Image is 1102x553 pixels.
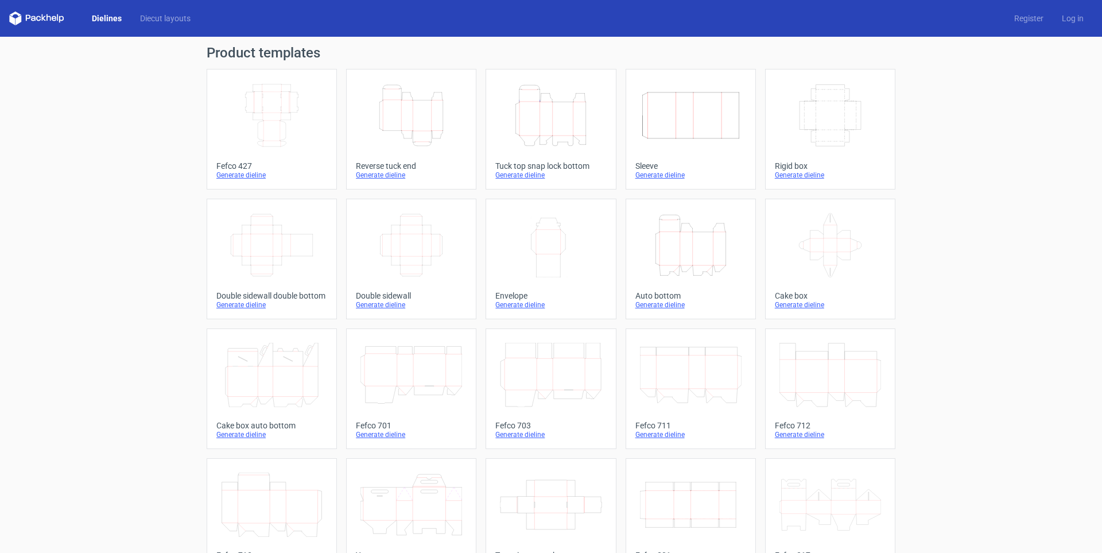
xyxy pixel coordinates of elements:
div: Cake box auto bottom [216,421,327,430]
div: Cake box [775,291,886,300]
div: Fefco 701 [356,421,467,430]
div: Generate dieline [216,171,327,180]
div: Generate dieline [775,300,886,310]
a: Diecut layouts [131,13,200,24]
div: Tuck top snap lock bottom [495,161,606,171]
div: Generate dieline [495,300,606,310]
div: Generate dieline [775,171,886,180]
div: Generate dieline [635,300,746,310]
div: Fefco 427 [216,161,327,171]
div: Fefco 712 [775,421,886,430]
div: Generate dieline [356,300,467,310]
div: Generate dieline [356,430,467,439]
h1: Product templates [207,46,895,60]
div: Rigid box [775,161,886,171]
div: Generate dieline [635,171,746,180]
div: Reverse tuck end [356,161,467,171]
a: Fefco 703Generate dieline [486,328,616,449]
a: Rigid boxGenerate dieline [765,69,895,190]
a: Double sidewallGenerate dieline [346,199,476,319]
div: Fefco 711 [635,421,746,430]
div: Fefco 703 [495,421,606,430]
a: Tuck top snap lock bottomGenerate dieline [486,69,616,190]
a: Double sidewall double bottomGenerate dieline [207,199,337,319]
a: Cake box auto bottomGenerate dieline [207,328,337,449]
div: Generate dieline [356,171,467,180]
div: Generate dieline [495,430,606,439]
a: Fefco 701Generate dieline [346,328,476,449]
div: Auto bottom [635,291,746,300]
a: Cake boxGenerate dieline [765,199,895,319]
div: Sleeve [635,161,746,171]
div: Generate dieline [216,430,327,439]
a: Fefco 712Generate dieline [765,328,895,449]
a: Log in [1053,13,1093,24]
a: Dielines [83,13,131,24]
div: Generate dieline [495,171,606,180]
a: EnvelopeGenerate dieline [486,199,616,319]
div: Generate dieline [775,430,886,439]
a: Register [1005,13,1053,24]
div: Double sidewall double bottom [216,291,327,300]
div: Envelope [495,291,606,300]
div: Generate dieline [216,300,327,310]
a: Fefco 711Generate dieline [626,328,756,449]
div: Double sidewall [356,291,467,300]
a: Auto bottomGenerate dieline [626,199,756,319]
a: Fefco 427Generate dieline [207,69,337,190]
a: SleeveGenerate dieline [626,69,756,190]
div: Generate dieline [635,430,746,439]
a: Reverse tuck endGenerate dieline [346,69,476,190]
